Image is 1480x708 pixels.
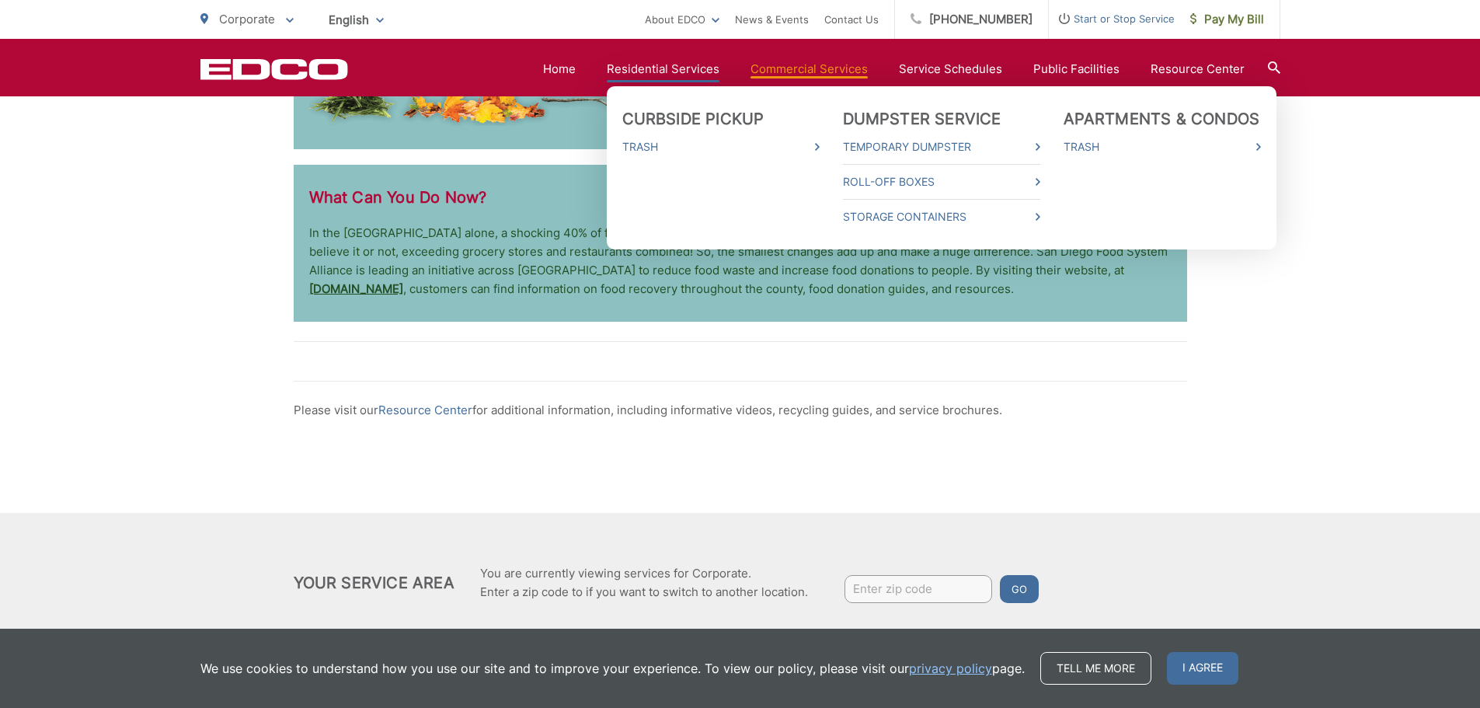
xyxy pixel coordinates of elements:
[843,173,1040,191] a: Roll-Off Boxes
[1151,60,1245,78] a: Resource Center
[294,574,454,592] h2: Your Service Area
[750,60,868,78] a: Commercial Services
[1000,575,1039,603] button: Go
[480,564,808,602] p: You are currently viewing services for Corporate. Enter a zip code to if you want to switch to an...
[200,58,348,80] a: EDCD logo. Return to the homepage.
[309,224,1172,298] p: In the [GEOGRAPHIC_DATA] alone, a shocking 40% of food is uneaten, wasted, and discarded. We, as ...
[219,12,275,26] span: Corporate
[1040,652,1151,685] a: Tell me more
[899,60,1002,78] a: Service Schedules
[622,138,820,156] a: Trash
[1064,138,1261,156] a: Trash
[909,659,992,678] a: privacy policy
[1033,60,1120,78] a: Public Facilities
[824,10,879,29] a: Contact Us
[317,6,395,33] span: English
[1190,10,1264,29] span: Pay My Bill
[294,401,1187,420] p: Please visit our for additional information, including informative videos, recycling guides, and ...
[735,10,809,29] a: News & Events
[622,110,764,128] a: Curbside Pickup
[607,60,719,78] a: Residential Services
[378,401,472,420] a: Resource Center
[1167,652,1238,685] span: I agree
[543,60,576,78] a: Home
[843,110,1001,128] a: Dumpster Service
[843,208,1040,226] a: Storage Containers
[200,659,1025,678] p: We use cookies to understand how you use our site and to improve your experience. To view our pol...
[309,188,1172,207] h2: What Can You Do Now?
[843,138,1040,156] a: Temporary Dumpster
[309,280,403,298] a: [DOMAIN_NAME]
[844,575,992,603] input: Enter zip code
[1064,110,1260,128] a: Apartments & Condos
[645,10,719,29] a: About EDCO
